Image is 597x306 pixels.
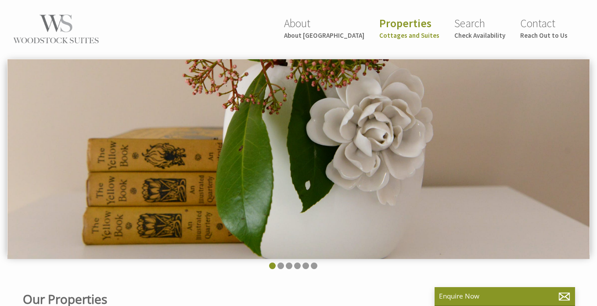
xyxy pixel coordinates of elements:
a: AboutAbout [GEOGRAPHIC_DATA] [284,16,364,40]
a: PropertiesCottages and Suites [379,16,439,40]
small: About [GEOGRAPHIC_DATA] [284,31,364,40]
a: SearchCheck Availability [454,16,505,40]
a: ContactReach Out to Us [520,16,568,40]
p: Enquire Now [439,292,571,301]
img: Woodstock Suites [12,13,100,46]
small: Check Availability [454,31,505,40]
small: Reach Out to Us [520,31,568,40]
small: Cottages and Suites [379,31,439,40]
